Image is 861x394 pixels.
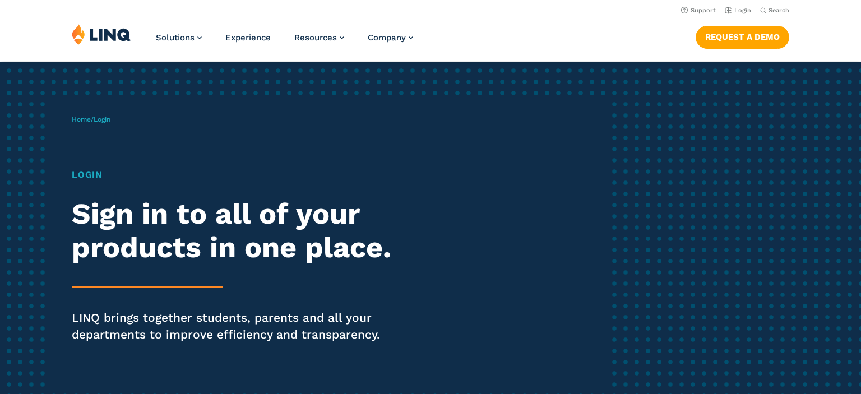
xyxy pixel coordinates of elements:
a: Solutions [156,33,202,43]
h1: Login [72,168,404,182]
nav: Button Navigation [696,24,789,48]
span: Resources [294,33,337,43]
img: LINQ | K‑12 Software [72,24,131,45]
a: Request a Demo [696,26,789,48]
p: LINQ brings together students, parents and all your departments to improve efficiency and transpa... [72,309,404,343]
a: Company [368,33,413,43]
h2: Sign in to all of your products in one place. [72,197,404,265]
button: Open Search Bar [760,6,789,15]
span: / [72,115,110,123]
span: Company [368,33,406,43]
span: Search [769,7,789,14]
a: Login [725,7,751,14]
a: Home [72,115,91,123]
a: Experience [225,33,271,43]
nav: Primary Navigation [156,24,413,61]
span: Solutions [156,33,195,43]
a: Resources [294,33,344,43]
a: Support [681,7,716,14]
span: Login [94,115,110,123]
